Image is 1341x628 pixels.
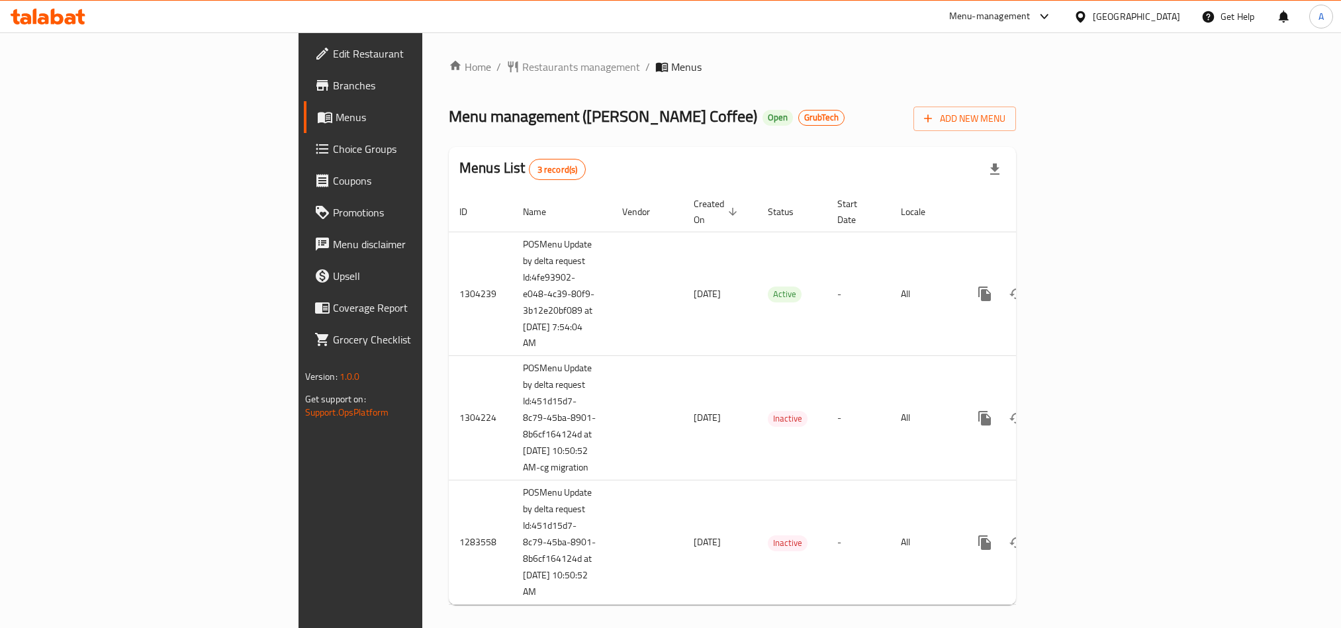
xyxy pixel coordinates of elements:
span: Menus [336,109,512,125]
a: Menus [304,101,522,133]
span: Upsell [333,268,512,284]
div: [GEOGRAPHIC_DATA] [1093,9,1180,24]
span: Get support on: [305,390,366,408]
span: Grocery Checklist [333,332,512,347]
td: - [827,356,890,480]
h2: Menus List [459,158,586,180]
div: Open [763,110,793,126]
div: Total records count [529,159,586,180]
span: Version: [305,368,338,385]
span: [DATE] [694,285,721,302]
a: Edit Restaurant [304,38,522,69]
span: Promotions [333,204,512,220]
span: [DATE] [694,533,721,551]
button: Change Status [1001,402,1033,434]
td: POSMenu Update by delta request Id:451d15d7-8c79-45ba-8901-8b6cf164124d at [DATE] 10:50:52 AM-cg ... [512,356,612,480]
span: Start Date [837,196,874,228]
a: Grocery Checklist [304,324,522,355]
span: Coupons [333,173,512,189]
span: ID [459,204,485,220]
a: Promotions [304,197,522,228]
span: Coverage Report [333,300,512,316]
span: Edit Restaurant [333,46,512,62]
button: Add New Menu [913,107,1016,131]
span: Menu management ( [PERSON_NAME] Coffee ) [449,101,757,131]
span: 1.0.0 [340,368,360,385]
span: Name [523,204,563,220]
span: Menu disclaimer [333,236,512,252]
button: more [969,527,1001,559]
span: A [1318,9,1324,24]
li: / [645,59,650,75]
td: All [890,356,958,480]
div: Export file [979,154,1011,185]
th: Actions [958,192,1107,232]
a: Support.OpsPlatform [305,404,389,421]
a: Menu disclaimer [304,228,522,260]
span: Add New Menu [924,111,1005,127]
div: Menu-management [949,9,1031,24]
span: Open [763,112,793,123]
span: Inactive [768,411,808,426]
span: Locale [901,204,943,220]
nav: breadcrumb [449,59,1016,75]
a: Restaurants management [506,59,640,75]
button: Change Status [1001,527,1033,559]
span: Choice Groups [333,141,512,157]
table: enhanced table [449,192,1107,606]
div: Inactive [768,411,808,427]
span: Created On [694,196,741,228]
span: GrubTech [799,112,844,123]
td: POSMenu Update by delta request Id:4fe93902-e048-4c39-80f9-3b12e20bf089 at [DATE] 7:54:04 AM [512,232,612,356]
td: All [890,232,958,356]
td: All [890,480,958,605]
td: - [827,480,890,605]
a: Upsell [304,260,522,292]
a: Choice Groups [304,133,522,165]
button: Change Status [1001,278,1033,310]
td: - [827,232,890,356]
span: Vendor [622,204,667,220]
a: Coverage Report [304,292,522,324]
span: Branches [333,77,512,93]
button: more [969,278,1001,310]
span: Inactive [768,535,808,551]
a: Branches [304,69,522,101]
button: more [969,402,1001,434]
a: Coupons [304,165,522,197]
span: Menus [671,59,702,75]
span: 3 record(s) [530,163,586,176]
span: [DATE] [694,409,721,426]
span: Active [768,287,802,302]
span: Restaurants management [522,59,640,75]
td: POSMenu Update by delta request Id:451d15d7-8c79-45ba-8901-8b6cf164124d at [DATE] 10:50:52 AM [512,480,612,605]
span: Status [768,204,811,220]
